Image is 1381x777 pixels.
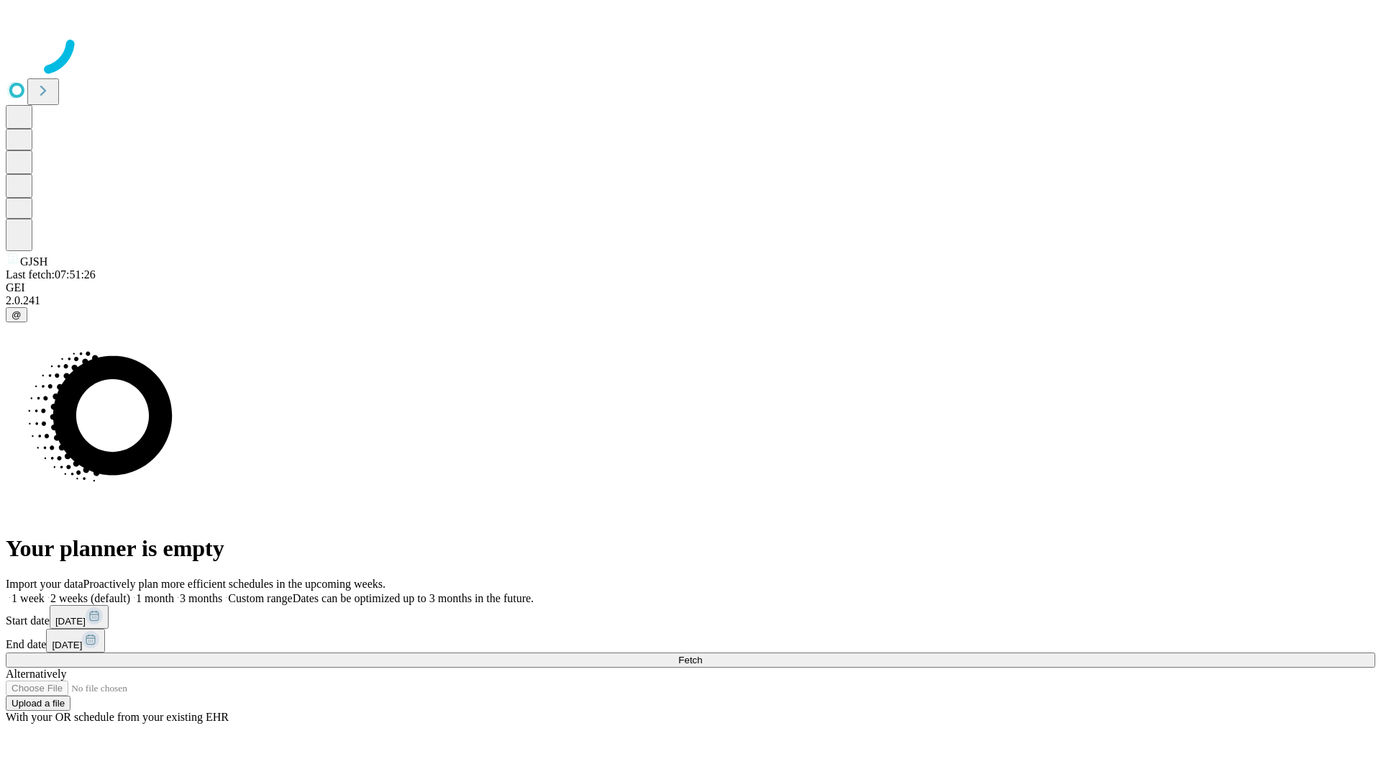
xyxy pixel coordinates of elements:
[55,616,86,627] span: [DATE]
[50,592,130,604] span: 2 weeks (default)
[83,578,386,590] span: Proactively plan more efficient schedules in the upcoming weeks.
[6,668,66,680] span: Alternatively
[6,294,1375,307] div: 2.0.241
[6,711,229,723] span: With your OR schedule from your existing EHR
[50,605,109,629] button: [DATE]
[12,592,45,604] span: 1 week
[46,629,105,653] button: [DATE]
[6,307,27,322] button: @
[6,578,83,590] span: Import your data
[6,605,1375,629] div: Start date
[6,629,1375,653] div: End date
[6,696,70,711] button: Upload a file
[52,640,82,650] span: [DATE]
[6,281,1375,294] div: GEI
[6,268,96,281] span: Last fetch: 07:51:26
[180,592,222,604] span: 3 months
[293,592,534,604] span: Dates can be optimized up to 3 months in the future.
[678,655,702,665] span: Fetch
[228,592,292,604] span: Custom range
[12,309,22,320] span: @
[20,255,47,268] span: GJSH
[6,535,1375,562] h1: Your planner is empty
[6,653,1375,668] button: Fetch
[136,592,174,604] span: 1 month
